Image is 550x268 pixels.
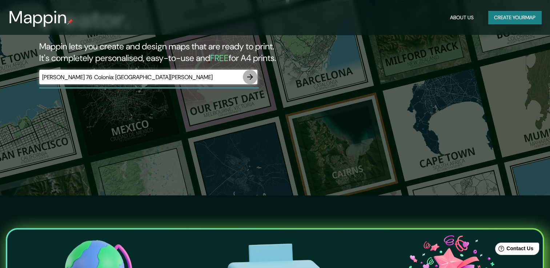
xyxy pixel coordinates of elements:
h5: FREE [210,52,229,64]
input: Choose your favourite place [39,73,243,81]
button: About Us [447,11,477,24]
button: Create yourmap [488,11,541,24]
h3: Mappin [9,7,67,28]
h2: Mappin lets you create and design maps that are ready to print. It's completely personalised, eas... [39,41,314,64]
iframe: Help widget launcher [485,240,542,260]
img: mappin-pin [67,19,73,25]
